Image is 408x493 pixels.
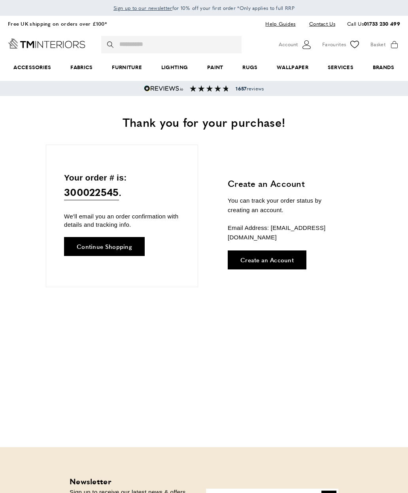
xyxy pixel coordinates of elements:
[236,85,246,92] strong: 1657
[259,19,301,29] a: Help Guides
[236,85,264,92] span: reviews
[347,20,400,28] p: Call Us
[228,196,344,215] p: You can track your order status by creating an account.
[77,243,132,249] span: Continue Shopping
[64,171,180,201] p: Your order # is: .
[113,4,295,11] span: for 10% off your first order *Only applies to full RRP
[322,40,346,49] span: Favourites
[107,36,115,53] button: Search
[228,223,344,242] p: Email Address: [EMAIL_ADDRESS][DOMAIN_NAME]
[113,4,172,12] a: Sign up to our newsletter
[64,237,145,256] a: Continue Shopping
[123,113,285,130] span: Thank you for your purchase!
[267,55,318,79] a: Wallpaper
[279,40,298,49] span: Account
[70,475,111,487] strong: Newsletter
[61,55,102,79] a: Fabrics
[364,20,400,27] a: 01733 230 499
[113,4,172,11] span: Sign up to our newsletter
[240,257,294,263] span: Create an Account
[64,212,180,229] p: We'll email you an order confirmation with details and tracking info.
[228,250,306,269] a: Create an Account
[190,85,229,92] img: Reviews section
[198,55,233,79] a: Paint
[279,39,312,51] button: Customer Account
[233,55,267,79] a: Rugs
[151,55,197,79] a: Lighting
[144,85,183,92] img: Reviews.io 5 stars
[4,55,61,79] span: Accessories
[102,55,151,79] a: Furniture
[8,20,107,27] a: Free UK shipping on orders over £100*
[318,55,363,79] a: Services
[228,177,344,190] h3: Create an Account
[64,184,119,200] span: 300022545
[303,19,335,29] a: Contact Us
[363,55,404,79] a: Brands
[8,38,85,49] a: Go to Home page
[322,39,361,51] a: Favourites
